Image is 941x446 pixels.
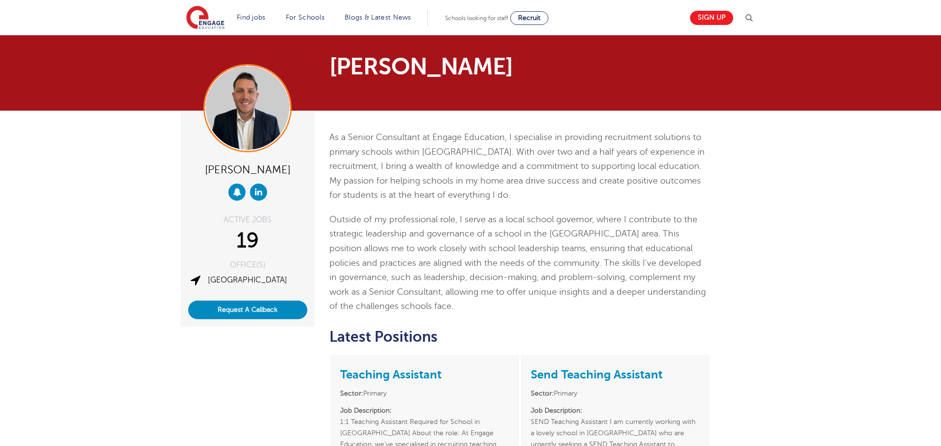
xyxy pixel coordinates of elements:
[208,276,287,284] a: [GEOGRAPHIC_DATA]
[329,329,711,345] h2: Latest Positions
[329,212,711,314] p: Outside of my professional role, I serve as a local school governor, where I contribute to the st...
[445,15,508,22] span: Schools looking for staff
[188,229,307,253] div: 19
[340,388,509,399] li: Primary
[690,11,733,25] a: Sign up
[237,14,266,21] a: Find jobs
[345,14,411,21] a: Blogs & Latest News
[329,55,562,78] h1: [PERSON_NAME]
[531,390,554,397] strong: Sector:
[531,388,700,399] li: Primary
[188,301,307,319] button: Request A Callback
[188,261,307,269] div: OFFICE(S)
[286,14,324,21] a: For Schools
[510,11,548,25] a: Recruit
[518,14,541,22] span: Recruit
[340,368,442,381] a: Teaching Assistant
[531,368,663,381] a: Send Teaching Assistant
[531,407,582,414] strong: Job Description:
[188,216,307,224] div: ACTIVE JOBS
[329,130,711,203] p: As a Senior Consultant at Engage Education, I specialise in providing recruitment solutions to pr...
[340,407,392,414] strong: Job Description:
[186,6,224,30] img: Engage Education
[188,160,307,179] div: [PERSON_NAME]
[340,390,363,397] strong: Sector:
